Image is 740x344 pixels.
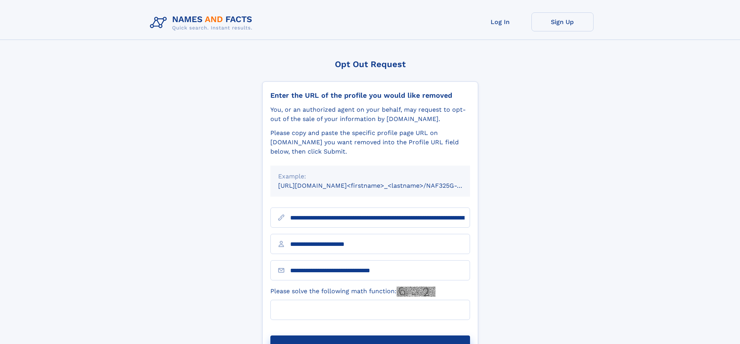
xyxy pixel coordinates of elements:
label: Please solve the following math function: [270,287,435,297]
div: Please copy and paste the specific profile page URL on [DOMAIN_NAME] you want removed into the Pr... [270,128,470,156]
div: Enter the URL of the profile you would like removed [270,91,470,100]
small: [URL][DOMAIN_NAME]<firstname>_<lastname>/NAF325G-xxxxxxxx [278,182,485,189]
div: You, or an authorized agent on your behalf, may request to opt-out of the sale of your informatio... [270,105,470,124]
a: Sign Up [531,12,594,31]
div: Opt Out Request [262,59,478,69]
div: Example: [278,172,462,181]
img: Logo Names and Facts [147,12,259,33]
a: Log In [469,12,531,31]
